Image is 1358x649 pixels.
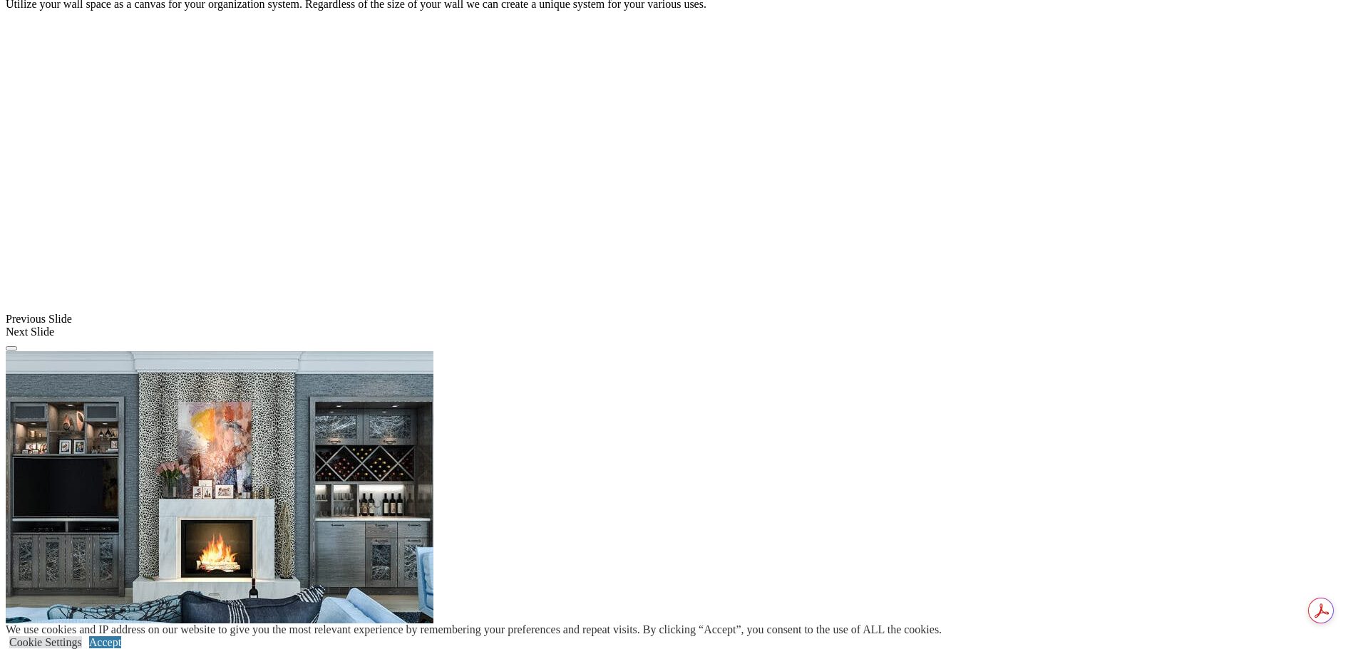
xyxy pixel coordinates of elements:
div: Next Slide [6,326,1352,338]
a: Cookie Settings [9,636,82,648]
div: We use cookies and IP address on our website to give you the most relevant experience by remember... [6,623,942,636]
button: Click here to pause slide show [6,346,17,351]
img: Banner for mobile view [6,351,433,636]
div: Previous Slide [6,313,1352,326]
a: Accept [89,636,121,648]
